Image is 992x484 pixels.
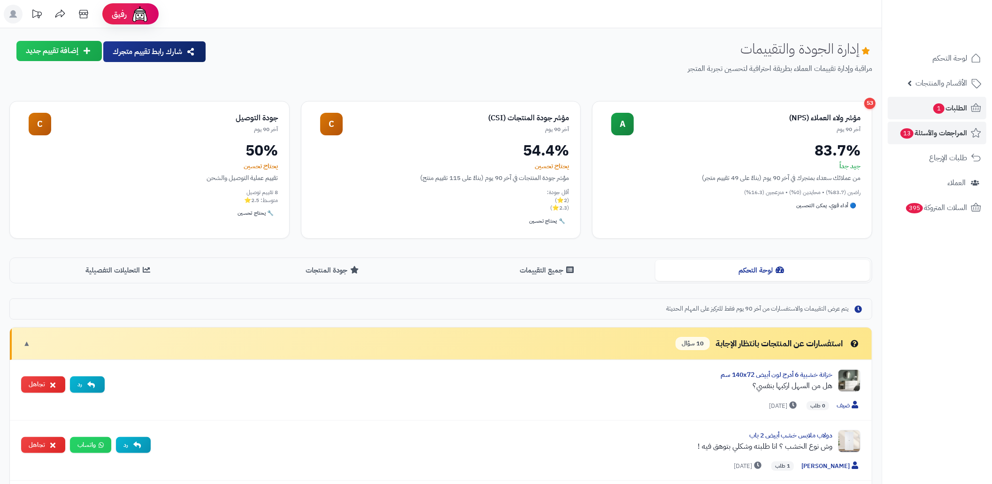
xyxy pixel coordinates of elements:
span: السلات المتروكة [905,201,967,214]
div: 🔧 يحتاج تحسين [234,208,277,219]
button: شارك رابط تقييم متجرك [103,41,206,62]
span: [DATE] [769,401,799,411]
div: 54.4% [313,143,569,158]
span: العملاء [947,176,966,189]
span: 13 [900,128,914,139]
span: المراجعات والأسئلة [900,126,967,140]
button: تجاهل [21,437,65,453]
div: آخر 90 يوم [634,125,861,133]
button: التحليلات التفصيلية [12,260,226,281]
div: جودة التوصيل [51,113,278,124]
div: آخر 90 يوم [343,125,569,133]
div: 8 تقييم توصيل متوسط: 2.5⭐ [21,188,278,204]
button: رد [70,376,105,393]
img: Product [838,369,861,392]
div: مؤشر جودة المنتجات في آخر 90 يوم (بناءً على 115 تقييم منتج) [313,173,569,183]
span: لوحة التحكم [932,52,967,65]
span: يتم عرض التقييمات والاستفسارات من آخر 90 يوم فقط للتركيز على المهام الحديثة [666,304,848,313]
span: [DATE] [734,461,764,471]
a: السلات المتروكة395 [888,196,986,219]
div: وش نوع الخشب ؟ انا طلبته وشكلي بتوهق فيه ! [158,441,832,452]
a: المراجعات والأسئلة13 [888,122,986,144]
div: يحتاج تحسين [21,162,278,171]
div: 50% [21,143,278,158]
div: من عملائك سعداء بمتجرك في آخر 90 يوم (بناءً على 49 تقييم متجر) [604,173,861,183]
span: [PERSON_NAME] [801,461,861,471]
a: لوحة التحكم [888,47,986,70]
a: طلبات الإرجاع [888,147,986,169]
div: 53 [864,98,876,109]
div: يحتاج تحسين [313,162,569,171]
div: مؤشر جودة المنتجات (CSI) [343,113,569,124]
span: 0 طلب [807,401,829,411]
div: أقل جودة: (2⭐) (2.3⭐) [313,188,569,212]
div: تقييم عملية التوصيل والشحن [21,173,278,183]
a: خزانة خشبية 6 أدرج لون أبيض 140x72 سم [721,370,832,380]
p: مراقبة وإدارة تقييمات العملاء بطريقة احترافية لتحسين تجربة المتجر [214,63,872,74]
a: العملاء [888,172,986,194]
a: الطلبات1 [888,97,986,119]
img: Product [838,430,861,453]
div: C [29,113,51,135]
div: 83.7% [604,143,861,158]
button: لوحة التحكم [655,260,870,281]
img: ai-face.png [131,5,149,23]
a: واتساب [70,437,111,453]
button: إضافة تقييم جديد [16,41,102,61]
button: جودة المنتجات [226,260,441,281]
div: C [320,113,343,135]
div: 🔧 يحتاج تحسين [525,216,569,227]
span: 10 سؤال [676,337,710,351]
span: طلبات الإرجاع [929,151,967,164]
span: 1 [933,103,945,114]
div: A [611,113,634,135]
a: دولاب ملابس خشب أبيض 2 باب [749,430,832,440]
h1: إدارة الجودة والتقييمات [740,41,872,56]
a: تحديثات المنصة [25,5,48,26]
span: 1 طلب [771,461,794,471]
span: الطلبات [932,101,967,115]
span: الأقسام والمنتجات [915,77,967,90]
span: رفيق [112,8,127,20]
button: رد [116,437,151,453]
button: جميع التقييمات [441,260,655,281]
span: 395 [906,203,923,213]
div: مؤشر ولاء العملاء (NPS) [634,113,861,124]
div: 🔵 أداء قوي، يمكن التحسين [793,200,861,211]
div: هل من السهل اركبها بنفسي؟ [112,380,832,391]
button: تجاهل [21,376,65,393]
div: راضين (83.7%) • محايدين (0%) • منزعجين (16.3%) [604,188,861,196]
div: استفسارات عن المنتجات بانتظار الإجابة [676,337,861,351]
div: آخر 90 يوم [51,125,278,133]
span: ضيف [837,401,861,411]
div: جيد جداً [604,162,861,171]
span: ▼ [23,338,31,349]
